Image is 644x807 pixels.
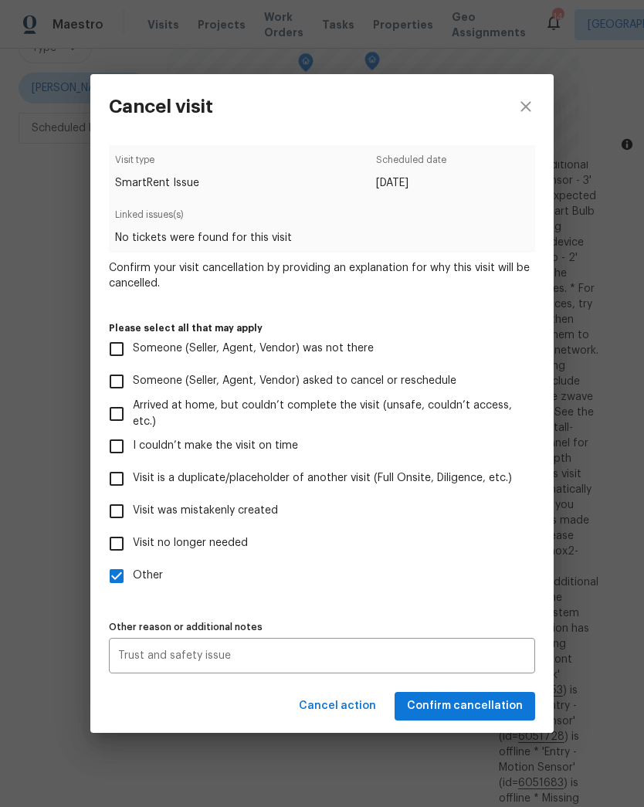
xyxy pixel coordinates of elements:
span: Confirm your visit cancellation by providing an explanation for why this visit will be cancelled. [109,260,535,291]
span: No tickets were found for this visit [115,230,528,246]
span: Visit is a duplicate/placeholder of another visit (Full Onsite, Diligence, etc.) [133,470,512,487]
span: Someone (Seller, Agent, Vendor) was not there [133,341,374,357]
span: Other [133,568,163,584]
span: I couldn’t make the visit on time [133,438,298,454]
span: Confirm cancellation [407,697,523,716]
span: [DATE] [376,175,446,191]
button: Cancel action [293,692,382,721]
span: Cancel action [299,697,376,716]
span: Visit type [115,152,199,175]
span: Visit was mistakenly created [133,503,278,519]
span: Someone (Seller, Agent, Vendor) asked to cancel or reschedule [133,373,456,389]
button: Confirm cancellation [395,692,535,721]
span: SmartRent Issue [115,175,199,191]
span: Linked issues(s) [115,207,528,230]
button: close [498,74,554,139]
span: Scheduled date [376,152,446,175]
label: Other reason or additional notes [109,622,535,632]
h3: Cancel visit [109,96,213,117]
span: Visit no longer needed [133,535,248,551]
span: Arrived at home, but couldn’t complete the visit (unsafe, couldn’t access, etc.) [133,398,523,430]
label: Please select all that may apply [109,324,535,333]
